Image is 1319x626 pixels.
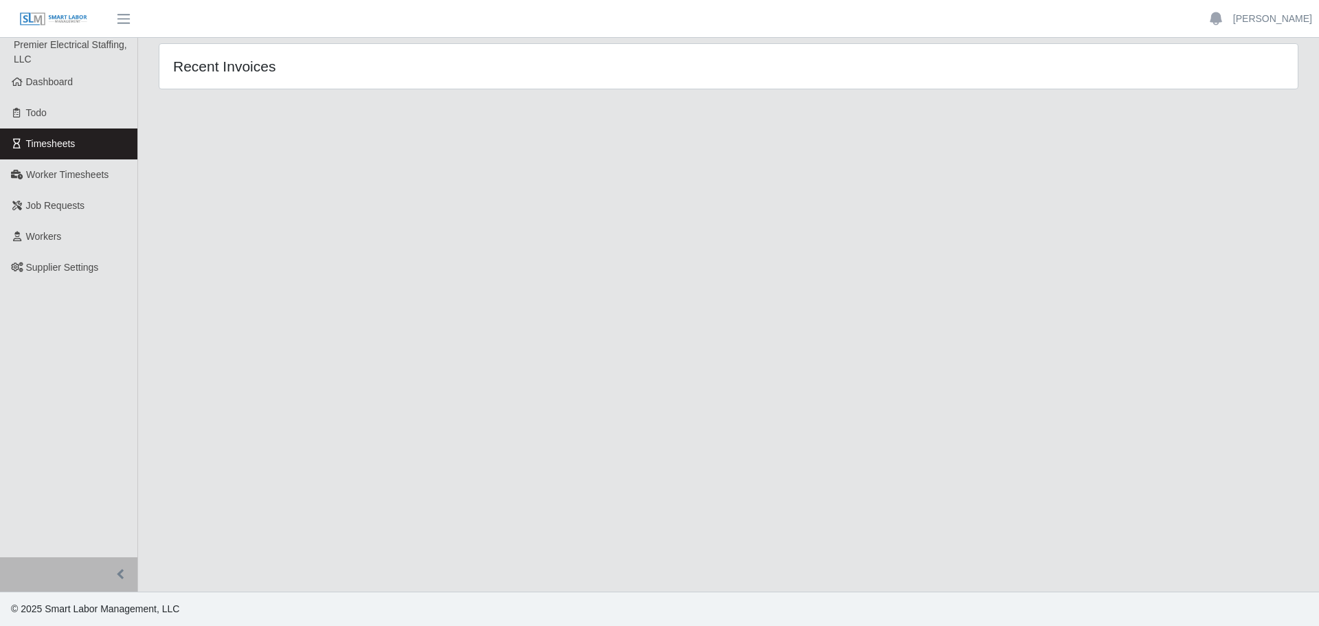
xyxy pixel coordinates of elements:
[26,200,85,211] span: Job Requests
[11,603,179,614] span: © 2025 Smart Labor Management, LLC
[1233,12,1312,26] a: [PERSON_NAME]
[26,107,47,118] span: Todo
[19,12,88,27] img: SLM Logo
[26,262,99,273] span: Supplier Settings
[173,58,624,75] h4: Recent Invoices
[14,39,127,65] span: Premier Electrical Staffing, LLC
[26,231,62,242] span: Workers
[26,138,76,149] span: Timesheets
[26,169,109,180] span: Worker Timesheets
[26,76,74,87] span: Dashboard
